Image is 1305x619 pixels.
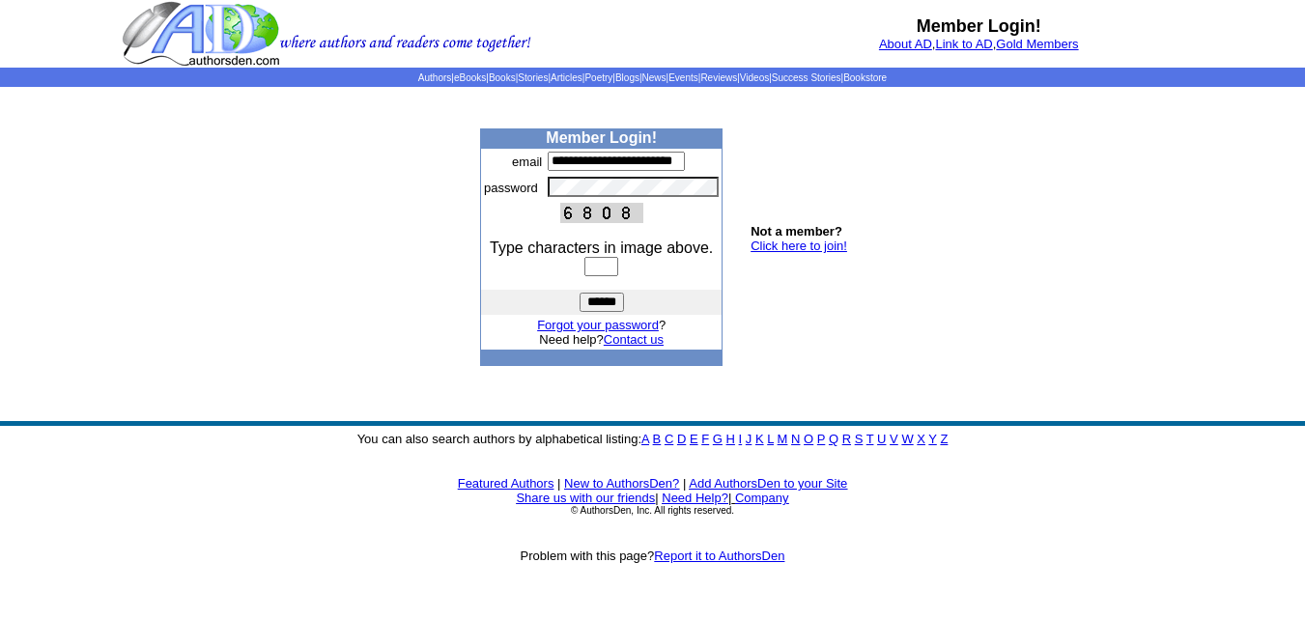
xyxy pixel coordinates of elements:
a: E [690,432,698,446]
a: Poetry [584,72,612,83]
a: A [641,432,649,446]
font: ? [537,318,666,332]
a: eBooks [454,72,486,83]
a: F [701,432,709,446]
font: password [484,181,538,195]
a: Gold Members [996,37,1078,51]
font: Type characters in image above. [490,239,713,256]
span: | | | | | | | | | | | | [418,72,887,83]
a: L [767,432,774,446]
a: Y [928,432,936,446]
a: Books [489,72,516,83]
a: D [677,432,686,446]
a: W [901,432,913,446]
a: H [726,432,735,446]
font: Problem with this page? [521,549,785,563]
a: Reviews [700,72,737,83]
a: About AD [879,37,932,51]
a: N [791,432,800,446]
font: | [728,491,789,505]
font: Need help? [539,332,664,347]
font: | [655,491,658,505]
a: Q [829,432,838,446]
a: Click here to join! [751,239,847,253]
a: R [842,432,851,446]
font: © AuthorsDen, Inc. All rights reserved. [571,505,734,516]
a: O [804,432,813,446]
a: News [642,72,667,83]
a: Blogs [615,72,639,83]
a: Events [668,72,698,83]
a: Contact us [604,332,664,347]
a: G [713,432,723,446]
a: Articles [551,72,582,83]
a: Add AuthorsDen to your Site [689,476,847,491]
a: S [855,432,864,446]
a: P [817,432,825,446]
font: , , [879,37,1079,51]
a: Report it to AuthorsDen [654,549,784,563]
a: Link to AD [935,37,992,51]
a: Need Help? [662,491,728,505]
a: V [890,432,898,446]
a: New to AuthorsDen? [564,476,679,491]
a: K [755,432,764,446]
img: This Is CAPTCHA Image [560,203,643,223]
a: M [778,432,788,446]
font: | [683,476,686,491]
b: Member Login! [546,129,657,146]
a: Featured Authors [458,476,554,491]
a: Bookstore [843,72,887,83]
a: Authors [418,72,451,83]
a: Success Stories [772,72,841,83]
a: B [653,432,662,446]
b: Member Login! [917,16,1041,36]
font: email [512,155,542,169]
a: I [739,432,743,446]
a: Videos [740,72,769,83]
a: J [746,432,752,446]
a: Forgot your password [537,318,659,332]
a: T [866,432,874,446]
font: You can also search authors by alphabetical listing: [357,432,949,446]
a: C [665,432,673,446]
b: Not a member? [751,224,842,239]
a: Z [940,432,948,446]
font: | [557,476,560,491]
a: Share us with our friends [516,491,655,505]
a: Company [735,491,789,505]
a: X [917,432,925,446]
a: Stories [518,72,548,83]
a: U [877,432,886,446]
